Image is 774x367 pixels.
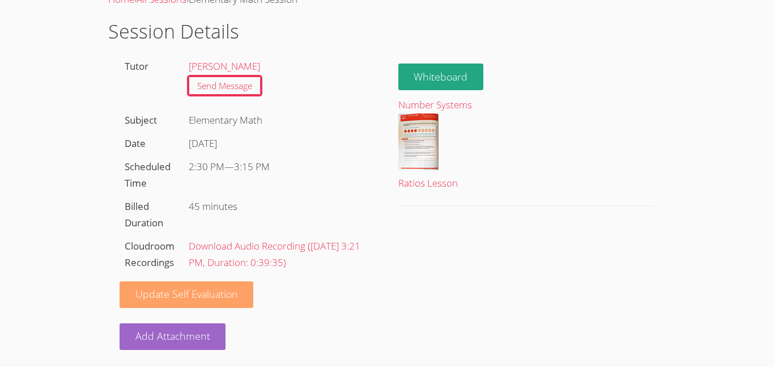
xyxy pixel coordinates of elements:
[189,239,360,269] a: Download Audio Recording ([DATE] 3:21 PM, Duration: 0:39:35)
[120,323,226,350] a: Add Attachment
[184,195,376,218] div: 45 minutes
[108,17,666,46] h1: Session Details
[234,160,270,173] span: 3:15 PM
[120,281,254,308] a: Update Self Evaluation
[189,159,371,175] div: —
[184,109,376,132] div: Elementary Math
[398,64,484,90] button: Whiteboard
[398,97,654,192] a: Number SystemsRatios Lesson
[125,200,163,229] label: Billed Duration
[398,113,439,170] img: 1.%20Ratios.pdf
[189,77,261,95] a: Send Message
[125,113,157,126] label: Subject
[189,160,224,173] span: 2:30 PM
[398,97,654,113] div: Number Systems
[125,239,175,269] label: Cloudroom Recordings
[398,175,654,192] div: Ratios Lesson
[125,137,146,150] label: Date
[189,239,360,269] span: [DATE] 3:21 PM
[125,160,171,189] label: Scheduled Time
[125,60,148,73] label: Tutor
[189,60,260,73] a: [PERSON_NAME]
[189,136,371,152] div: [DATE]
